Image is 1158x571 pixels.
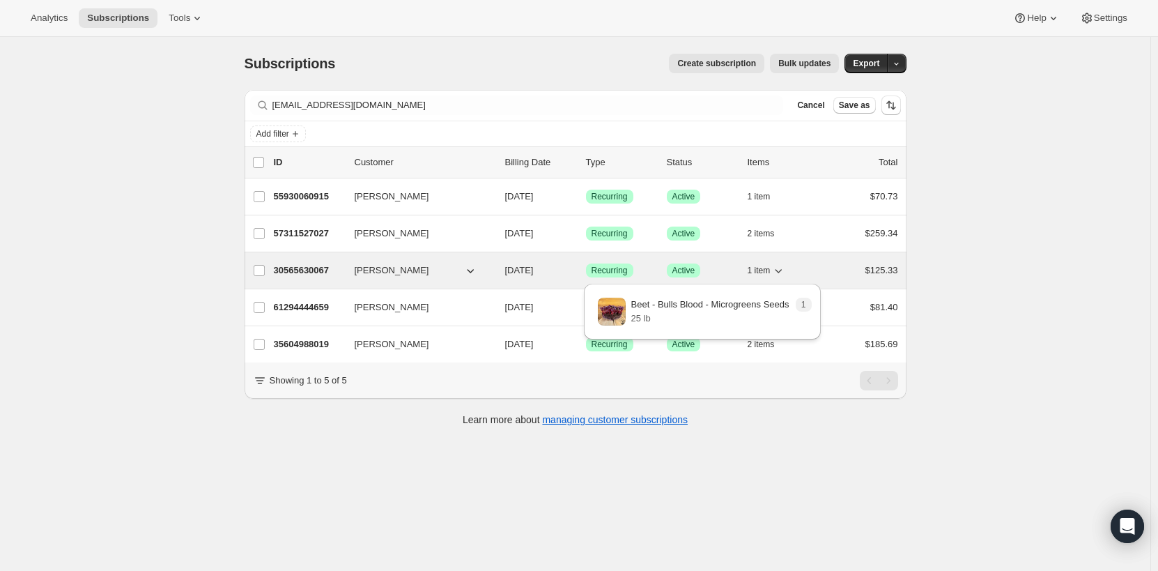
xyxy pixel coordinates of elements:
[346,333,486,356] button: [PERSON_NAME]
[274,227,343,241] p: 57311527027
[833,97,876,114] button: Save as
[672,265,695,276] span: Active
[801,299,806,310] span: 1
[542,414,688,425] a: managing customer subscriptions
[245,56,336,71] span: Subscriptions
[865,265,898,275] span: $125.33
[631,298,789,312] p: Beet - Bulls Blood - Microgreens Seeds
[274,300,343,314] p: 61294444659
[669,54,764,73] button: Create subscription
[274,264,343,277] p: 30565630067
[274,224,898,243] div: 57311527027[PERSON_NAME][DATE]SuccessRecurringSuccessActive2 items$259.34
[748,155,817,169] div: Items
[748,265,771,276] span: 1 item
[792,97,830,114] button: Cancel
[274,155,898,169] div: IDCustomerBilling DateTypeStatusItemsTotal
[672,228,695,239] span: Active
[770,54,839,73] button: Bulk updates
[355,337,429,351] span: [PERSON_NAME]
[270,374,347,388] p: Showing 1 to 5 of 5
[274,335,898,354] div: 35604988019[PERSON_NAME][DATE]SuccessRecurringSuccessActive2 items$185.69
[1094,13,1127,24] span: Settings
[853,58,879,69] span: Export
[505,155,575,169] p: Billing Date
[250,125,306,142] button: Add filter
[505,302,534,312] span: [DATE]
[346,185,486,208] button: [PERSON_NAME]
[797,100,824,111] span: Cancel
[505,191,534,201] span: [DATE]
[256,128,289,139] span: Add filter
[1027,13,1046,24] span: Help
[865,339,898,349] span: $185.69
[505,228,534,238] span: [DATE]
[598,298,626,326] img: variant image
[1111,510,1144,543] div: Open Intercom Messenger
[169,13,190,24] span: Tools
[160,8,213,28] button: Tools
[355,155,494,169] p: Customer
[844,54,888,73] button: Export
[870,191,898,201] span: $70.73
[667,155,736,169] p: Status
[748,228,775,239] span: 2 items
[748,224,790,243] button: 2 items
[272,96,784,115] input: Filter subscribers
[274,261,898,280] div: 30565630067[PERSON_NAME][DATE]SuccessRecurringSuccessActive1 item$125.33
[879,155,897,169] p: Total
[860,371,898,390] nav: Pagination
[1005,8,1068,28] button: Help
[355,227,429,241] span: [PERSON_NAME]
[881,96,901,115] button: Sort the results
[677,58,756,69] span: Create subscription
[586,155,656,169] div: Type
[865,228,898,238] span: $259.34
[870,302,898,312] span: $81.40
[592,265,628,276] span: Recurring
[274,337,343,351] p: 35604988019
[346,222,486,245] button: [PERSON_NAME]
[274,190,343,204] p: 55930060915
[346,259,486,282] button: [PERSON_NAME]
[778,58,831,69] span: Bulk updates
[274,298,898,317] div: 61294444659[PERSON_NAME][DATE]SuccessRecurringSuccessActive1 item$81.40
[839,100,870,111] span: Save as
[631,312,789,326] p: 25 lb
[592,191,628,202] span: Recurring
[87,13,149,24] span: Subscriptions
[748,187,786,206] button: 1 item
[505,339,534,349] span: [DATE]
[355,190,429,204] span: [PERSON_NAME]
[592,228,628,239] span: Recurring
[346,296,486,319] button: [PERSON_NAME]
[31,13,68,24] span: Analytics
[748,261,786,280] button: 1 item
[274,155,343,169] p: ID
[355,300,429,314] span: [PERSON_NAME]
[672,191,695,202] span: Active
[355,264,429,277] span: [PERSON_NAME]
[505,265,534,275] span: [DATE]
[22,8,76,28] button: Analytics
[79,8,157,28] button: Subscriptions
[274,187,898,206] div: 55930060915[PERSON_NAME][DATE]SuccessRecurringSuccessActive1 item$70.73
[1072,8,1136,28] button: Settings
[463,413,688,427] p: Learn more about
[748,191,771,202] span: 1 item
